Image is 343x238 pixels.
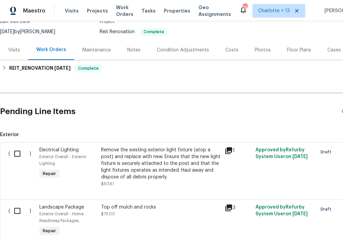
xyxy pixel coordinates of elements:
span: $75.00 [101,212,115,216]
span: Tasks [141,8,156,13]
span: Approved by Refurby System User on [255,205,308,216]
div: Photos [255,47,271,53]
span: [DATE] [292,154,308,159]
span: Projects [87,7,108,14]
div: Work Orders [36,46,66,53]
span: Properties [164,7,190,14]
span: Repair [40,228,59,234]
div: 3 [225,204,251,212]
div: Floor Plans [287,47,311,53]
span: Exterior Overall - Exterior Lighting [39,155,86,166]
div: ( ) [6,145,37,189]
h6: REIT_RENOVATION [9,64,71,72]
span: Charlotte + 13 [258,7,290,14]
div: 269 [243,4,247,11]
span: Reit Renovation [100,29,168,34]
div: Visits [8,47,20,53]
div: Cases [327,47,341,53]
span: Complete [75,65,101,72]
div: Remove the existing exterior light fixture (atop a post) and replace with new. Ensure that the ne... [101,147,221,180]
span: Maestro [23,7,45,14]
div: Maintenance [82,47,111,53]
div: Condition Adjustments [157,47,209,53]
span: $50.61 [101,182,114,186]
span: Repair [40,170,59,177]
div: Notes [127,47,140,53]
span: [DATE] [292,212,308,216]
span: Geo Assignments [198,4,231,18]
span: Exterior Overall - Home Readiness Packages [39,212,83,223]
span: Project [100,20,115,24]
span: Approved by Refurby System User on [255,148,308,159]
span: Electrical Lighting [39,148,79,152]
span: Visits [65,7,79,14]
div: 1 [225,147,251,155]
span: Draft [321,206,334,213]
span: Landscape Package [39,205,84,210]
div: Costs [225,47,239,53]
span: Work Orders [116,4,133,18]
div: Top off mulch and rocks [101,204,221,211]
span: Draft [321,149,334,155]
span: Complete [141,30,167,34]
span: [DATE] [54,66,71,70]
